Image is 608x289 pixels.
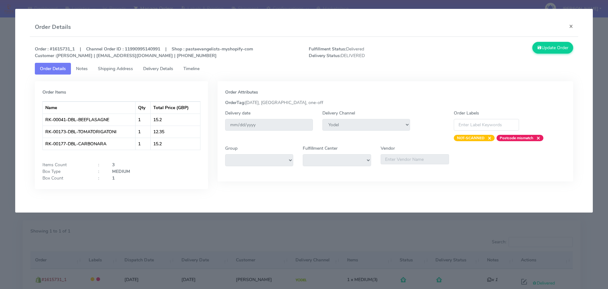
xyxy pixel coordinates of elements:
[225,145,237,152] label: Group
[43,102,136,114] th: Name
[35,53,56,59] strong: Customer :
[304,46,441,59] span: Delivered DELIVERED
[220,99,571,106] div: [DATE], [GEOGRAPHIC_DATA], one-off
[151,138,200,150] td: 15.2
[136,126,151,138] td: 1
[381,154,449,164] input: Enter Vendor Name
[533,135,540,141] span: ×
[225,100,245,106] strong: OrderTag:
[564,18,578,35] button: Close
[454,110,479,116] label: Order Labels
[112,162,115,168] strong: 3
[322,110,355,116] label: Delivery Channel
[35,63,573,75] ul: Tabs
[532,42,573,54] button: Update Order
[43,126,136,138] td: RK-00173-DBL-TOMATORIGATONI
[93,175,107,181] div: :
[93,168,107,175] div: :
[98,66,133,72] span: Shipping Address
[112,168,130,174] strong: MEDIUM
[303,145,338,152] label: Fulfillment Center
[454,119,519,131] input: Enter Label Keywords
[112,175,115,181] strong: 1
[42,89,66,95] strong: Order Items
[40,66,66,72] span: Order Details
[500,135,533,141] strong: Postcode mismatch
[35,23,71,31] h4: Order Details
[136,114,151,126] td: 1
[38,168,93,175] div: Box Type
[151,102,200,114] th: Total Price (GBP)
[309,53,341,59] strong: Delivery Status:
[35,46,253,59] strong: Order : #1615731_1 | Channel Order ID : 11990995140991 | Shop : pastaevangelists-myshopify-com [P...
[457,135,484,141] strong: NOT-SCANNED
[225,89,258,95] strong: Order Attributes
[484,135,491,141] span: ×
[143,66,173,72] span: Delivery Details
[43,114,136,126] td: RK-00041-DBL-BEEFLASAGNE
[136,102,151,114] th: Qty
[183,66,199,72] span: Timeline
[136,138,151,150] td: 1
[151,126,200,138] td: 12.35
[309,46,346,52] strong: Fulfillment Status:
[38,175,93,181] div: Box Count
[225,110,250,116] label: Delivery date
[38,161,93,168] div: Items Count
[151,114,200,126] td: 15.2
[381,145,395,152] label: Vendor
[43,138,136,150] td: RK-00177-DBL-CARBONARA
[76,66,88,72] span: Notes
[93,161,107,168] div: :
